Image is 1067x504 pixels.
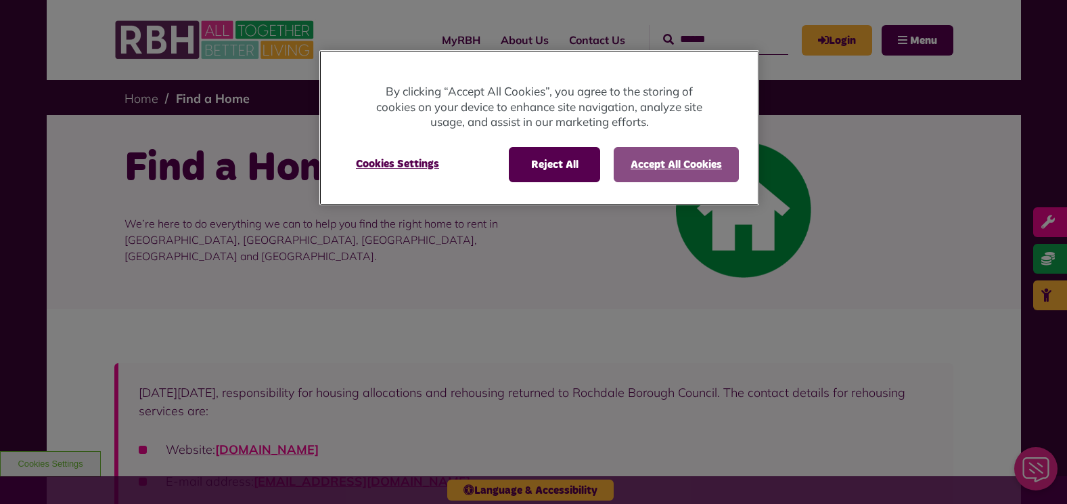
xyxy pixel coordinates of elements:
div: Close Web Assistant [8,4,51,47]
p: By clicking “Accept All Cookies”, you agree to the storing of cookies on your device to enhance s... [373,84,705,130]
button: Accept All Cookies [614,147,739,182]
div: Cookie banner [319,50,759,205]
button: Reject All [509,147,600,182]
div: Privacy [319,50,759,205]
button: Cookies Settings [340,147,455,181]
